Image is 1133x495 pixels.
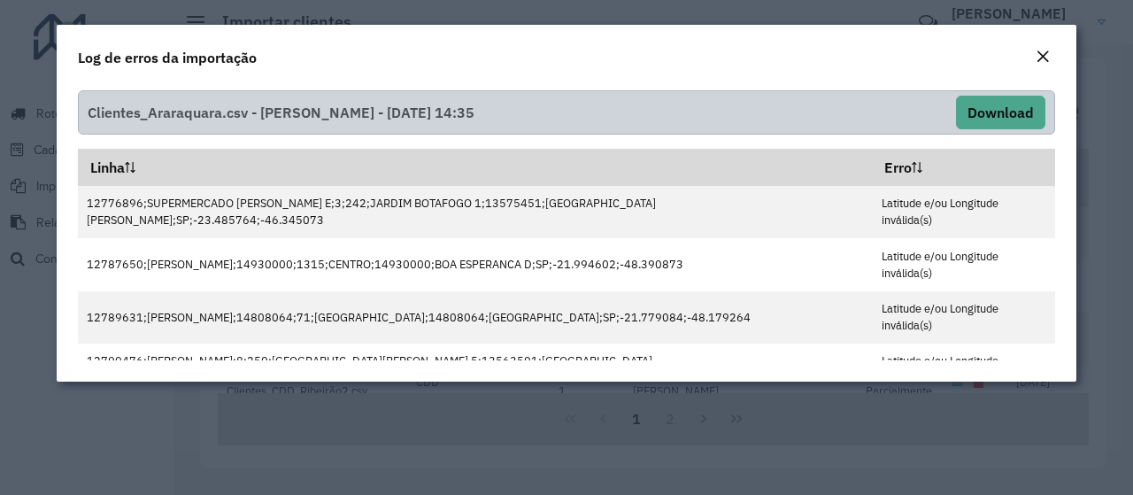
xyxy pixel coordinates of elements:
[1030,46,1055,69] button: Close
[78,344,872,396] td: 12790476;[PERSON_NAME];8;250;[GEOGRAPHIC_DATA][PERSON_NAME] 5;13563501;[GEOGRAPHIC_DATA][PERSON_N...
[872,149,1054,186] th: Erro
[78,291,872,344] td: 12789631;[PERSON_NAME];14808064;71;[GEOGRAPHIC_DATA];14808064;[GEOGRAPHIC_DATA];SP;-21.779084;-48...
[88,96,474,129] span: Clientes_Araraquara.csv - [PERSON_NAME] - [DATE] 14:35
[78,238,872,290] td: 12787650;[PERSON_NAME];14930000;1315;CENTRO;14930000;BOA ESPERANCA D;SP;-21.994602;-48.390873
[1036,50,1050,64] em: Fechar
[872,344,1054,396] td: Latitude e/ou Longitude inválida(s)
[78,47,257,68] h4: Log de erros da importação
[956,96,1045,129] button: Download
[78,186,872,238] td: 12776896;SUPERMERCADO [PERSON_NAME] E;3;242;JARDIM BOTAFOGO 1;13575451;[GEOGRAPHIC_DATA][PERSON_N...
[78,149,872,186] th: Linha
[872,238,1054,290] td: Latitude e/ou Longitude inválida(s)
[872,291,1054,344] td: Latitude e/ou Longitude inválida(s)
[872,186,1054,238] td: Latitude e/ou Longitude inválida(s)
